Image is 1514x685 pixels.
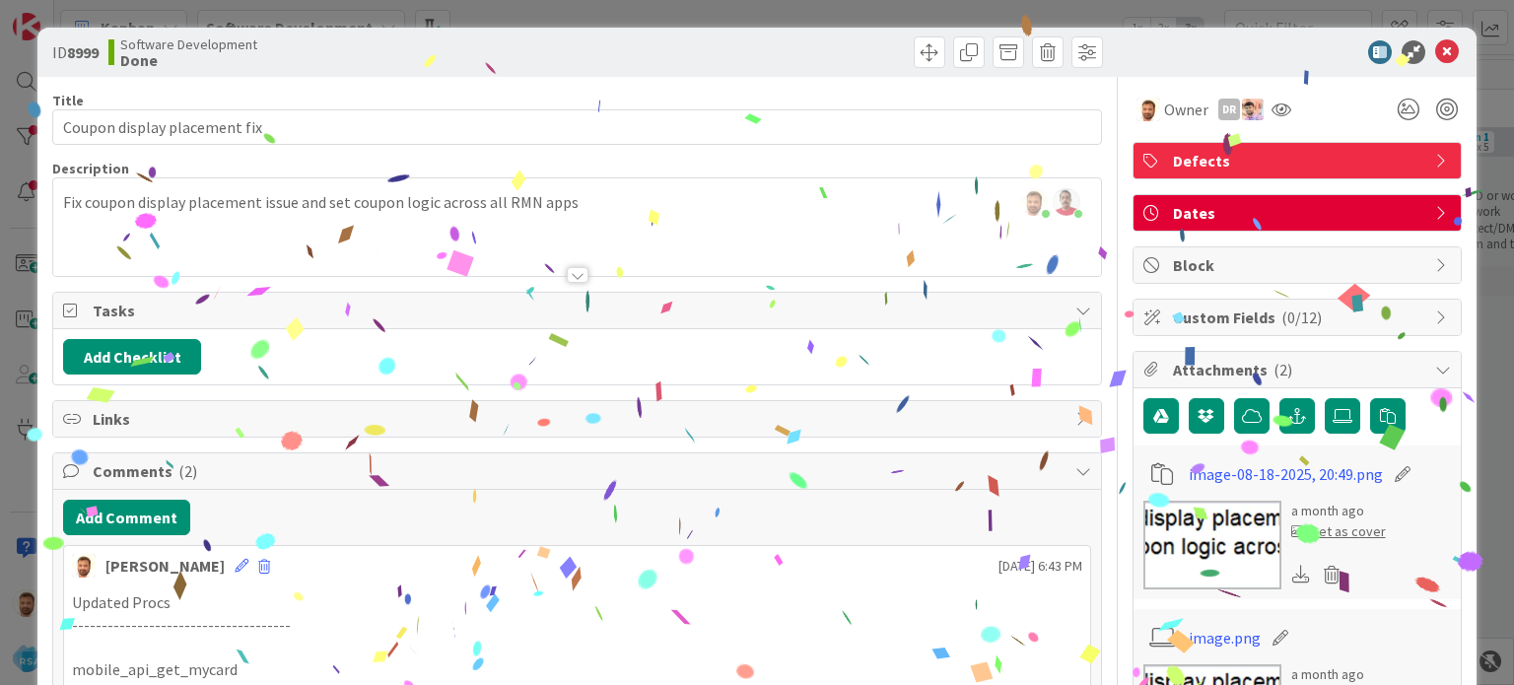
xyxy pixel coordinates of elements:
img: AS [72,554,96,578]
span: Defects [1173,149,1425,172]
span: Software Development [120,36,257,52]
span: ID [52,40,99,64]
p: Updated Procs [72,591,1081,614]
img: XQnMoIyljuWWkMzYLB6n4fjicomZFlZU.png [1020,188,1048,216]
span: ( 0/12 ) [1281,308,1322,327]
div: [PERSON_NAME] [105,554,225,578]
span: [DATE] 6:43 PM [998,556,1082,577]
div: a month ago [1291,501,1386,521]
span: ( 2 ) [1273,360,1292,379]
span: Comments [93,459,1065,483]
p: Fix coupon display placement issue and set coupon logic across all RMN apps [63,191,1090,214]
span: Block [1173,253,1425,277]
a: image-08-18-2025, 20:49.png [1189,462,1383,486]
b: 8999 [67,42,99,62]
img: AS [1136,98,1160,121]
span: Dates [1173,201,1425,225]
span: Attachments [1173,358,1425,381]
img: RS [1242,99,1264,120]
div: Set as cover [1291,521,1386,542]
button: Add Comment [63,500,190,535]
p: mobile_api_get_mycard [72,658,1081,681]
div: a month ago [1291,664,1386,685]
div: DR [1218,99,1240,120]
button: Add Checklist [63,339,201,375]
b: Done [120,52,257,68]
img: XSj6jo4WIuztCI4SqKKSOiK8qhH2MJre.png [1053,188,1080,216]
span: Links [93,407,1065,431]
span: Tasks [93,299,1065,322]
span: ( 2 ) [178,461,197,481]
span: Custom Fields [1173,306,1425,329]
span: Owner [1164,98,1208,121]
input: type card name here... [52,109,1101,145]
span: Description [52,160,129,177]
div: Download [1291,562,1313,587]
a: image.png [1189,626,1261,650]
p: ------------------------------------- [72,614,1081,637]
label: Title [52,92,84,109]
